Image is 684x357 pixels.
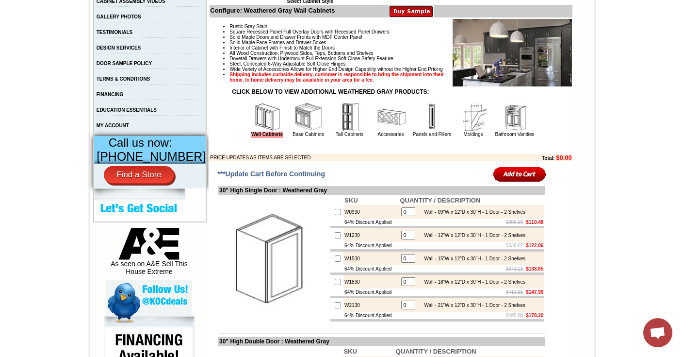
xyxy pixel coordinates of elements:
a: EDUCATION ESSENTIALS [97,107,157,113]
td: [PERSON_NAME] Yellow Walnut [52,44,82,55]
s: $495.00 [506,313,523,318]
b: Configure: Weathered Gray Wall Cabinets [210,7,335,14]
a: Bathroom Vanities [495,132,535,137]
strong: CLICK BELOW TO VIEW ADDITIONAL WEATHERED GRAY PRODUCTS: [232,88,429,95]
td: 64% Discount Applied [343,312,399,319]
img: spacer.gif [25,27,26,28]
div: Wall - 18"W x 12"D x 30"H - 1 Door - 2 Shelves [419,279,525,285]
td: Alabaster Shaker [26,44,51,54]
span: Steel, Concealed 6-Way Adjustable Soft Close Hinges [229,61,345,67]
a: Moldings [463,132,483,137]
b: QUANTITY / DESCRIPTION [400,197,480,204]
img: spacer.gif [51,27,52,28]
td: 30" High Single Door : Weathered Gray [218,186,545,195]
td: 64% Discount Applied [343,242,399,249]
span: Call us now: [109,136,172,149]
b: Total: [542,155,554,161]
span: Interior of Cabinet with Finish to Match the Doors [229,45,335,51]
td: [PERSON_NAME] Blue Shaker [166,44,196,55]
s: $339.07 [506,243,523,248]
img: Accessories [376,102,406,132]
img: Product Image [453,19,572,86]
input: Add to Cart [493,166,546,182]
td: Baycreek Gray [114,44,139,54]
b: $110.48 [526,220,543,225]
td: W2130 [343,298,399,312]
td: W1830 [343,275,399,289]
img: Moldings [459,102,488,132]
a: Accessories [378,132,404,137]
b: QUANTITY / DESCRIPTION [396,348,476,355]
b: $0.00 [556,154,572,161]
span: All Wood Construction, Plywood Sides, Tops, Bottoms and Shelves [229,51,373,56]
td: PRICE UPDATES AS ITEMS ARE SELECTED [210,154,489,161]
img: Tall Cabinets [335,102,364,132]
img: Base Cabinets [294,102,323,132]
span: Square Recessed Panel Full Overlay Doors with Recessed Panel Drawers [229,29,390,34]
img: Wall Cabinets [253,102,282,132]
img: spacer.gif [165,27,166,28]
a: DESIGN SERVICES [97,45,141,51]
b: $133.65 [526,266,543,272]
td: [PERSON_NAME] White Shaker [83,44,113,55]
img: Panels and Fillers [418,102,447,132]
b: SKU [344,197,358,204]
a: GALLERY PHOTOS [97,14,141,19]
td: 64% Discount Applied [343,289,399,296]
div: Wall - 21"W x 12"D x 30"H - 1 Door - 2 Shelves [419,303,525,308]
a: Tall Cabinets [336,132,363,137]
img: spacer.gif [113,27,114,28]
td: W1530 [343,252,399,265]
a: MY ACCOUNT [97,123,129,128]
s: $371.25 [506,266,523,272]
s: $410.85 [506,289,523,295]
td: W0930 [343,205,399,219]
img: 30'' High Single Door [219,204,328,313]
td: Bellmonte Maple [140,44,165,54]
a: Base Cabinets [293,132,324,137]
span: Solid Maple Face Frames and Drawer Boxes [229,40,326,45]
span: Wide Variety of Accessories Allows for Higher End Design Capability without the Higher End Pricing [229,67,442,72]
div: Wall - 15"W x 12"D x 30"H - 1 Door - 2 Shelves [419,256,525,261]
a: TESTIMONIALS [97,30,132,35]
a: Wall Cabinets [251,132,283,138]
span: ***Update Cart Before Continuing [217,170,325,178]
a: Panels and Fillers [413,132,451,137]
a: TERMS & CONDITIONS [97,76,150,82]
b: $122.06 [526,243,543,248]
img: Bathroom Vanities [500,102,529,132]
a: Find a Store [104,166,174,184]
div: Wall - 12"W x 12"D x 30"H - 1 Door - 2 Shelves [419,233,525,238]
td: W1230 [343,228,399,242]
b: $147.90 [526,289,543,295]
span: Dovetail Drawers with Undermount Full Extension Soft Close Safety Feature [229,56,393,61]
div: Wall - 09"W x 12"D x 30"H - 1 Door - 2 Shelves [419,209,525,215]
td: 30" High Double Door : Weathered Gray [218,337,545,346]
b: SKU [343,348,357,355]
td: 64% Discount Applied [343,265,399,272]
strong: Shipping includes curbside delivery, customer is responsible to bring the shipment into their hom... [229,72,444,83]
a: FINANCING [97,92,124,97]
span: Rustic Gray Stain [229,24,267,29]
td: 64% Discount Applied [343,219,399,226]
span: Solid Maple Doors and Drawer Fronts with MDF Center Panel [229,34,362,40]
s: $306.90 [506,220,523,225]
b: $178.20 [526,313,543,318]
span: [PHONE_NUMBER] [97,150,206,163]
a: DOOR SAMPLE POLICY [97,61,152,66]
img: spacer.gif [82,27,83,28]
img: spacer.gif [139,27,140,28]
div: As seen on A&E Sell This House Extreme [106,228,192,280]
a: Open chat [643,318,672,347]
